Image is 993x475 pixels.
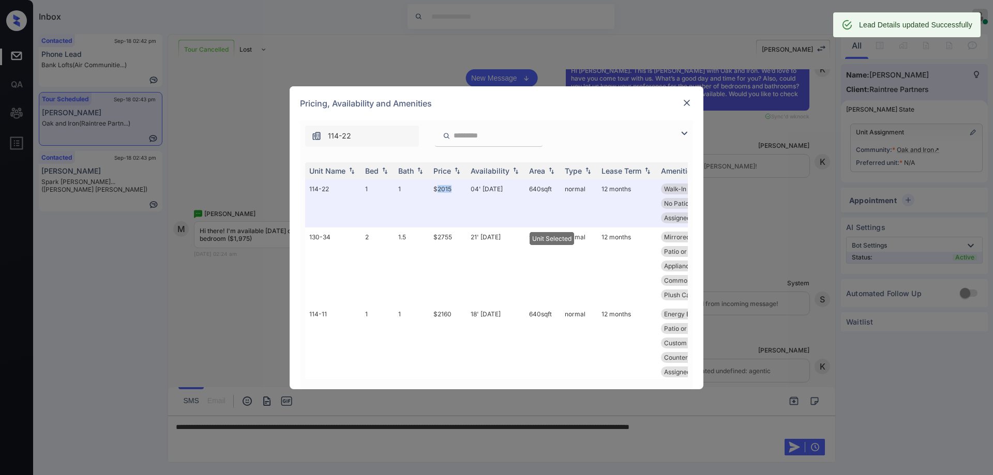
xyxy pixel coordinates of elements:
div: Bath [398,166,414,175]
span: Common Area Pla... [664,277,722,284]
td: 1 [361,304,394,381]
img: sorting [347,167,357,174]
img: icon-zuma [311,131,322,141]
span: Energy Efficien... [664,310,713,318]
span: Countertops - Q... [664,354,715,361]
span: Custom Cabinets [664,339,714,347]
span: Assigned Uncove... [664,214,719,222]
div: Unit Name [309,166,345,175]
td: normal [561,227,597,304]
td: 640 sqft [525,304,561,381]
td: 18' [DATE] [467,304,525,381]
td: 04' [DATE] [467,179,525,227]
td: 1 [361,179,394,227]
div: Lease Term [601,166,641,175]
img: sorting [415,167,425,174]
span: Patio or Balcon... [664,325,713,332]
img: close [682,98,692,108]
span: Patio or Balcon... [664,248,713,255]
span: Walk-In Closets [664,185,710,193]
div: Type [565,166,582,175]
div: Lead Details updated Successfully [859,16,972,34]
div: Bed [365,166,379,175]
div: Pricing, Availability and Amenities [290,86,703,120]
td: $2015 [429,179,467,227]
img: sorting [546,167,556,174]
td: 2 [361,227,394,304]
td: 1 [394,179,429,227]
img: icon-zuma [678,127,690,140]
td: 950 sqft [525,227,561,304]
td: 640 sqft [525,179,561,227]
span: Mirrored Closet... [664,233,715,241]
td: 12 months [597,227,657,304]
td: 21' [DATE] [467,227,525,304]
span: No Patio or [MEDICAL_DATA]... [664,200,754,207]
td: 130-34 [305,227,361,304]
div: Price [433,166,451,175]
img: sorting [583,167,593,174]
div: Area [529,166,545,175]
img: sorting [380,167,390,174]
img: sorting [510,167,521,174]
span: Appliance Packa... [664,262,718,270]
td: normal [561,179,597,227]
td: 1 [394,304,429,381]
img: sorting [452,167,462,174]
td: normal [561,304,597,381]
img: icon-zuma [443,131,450,141]
div: Amenities [661,166,696,175]
span: Plush Carpeting... [664,291,715,299]
td: 114-22 [305,179,361,227]
img: sorting [642,167,653,174]
td: 12 months [597,179,657,227]
span: 114-22 [328,130,351,142]
div: Availability [471,166,509,175]
span: Assigned Uncove... [664,368,719,376]
td: $2755 [429,227,467,304]
td: 114-11 [305,304,361,381]
td: 12 months [597,304,657,381]
td: $2160 [429,304,467,381]
td: 1.5 [394,227,429,304]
